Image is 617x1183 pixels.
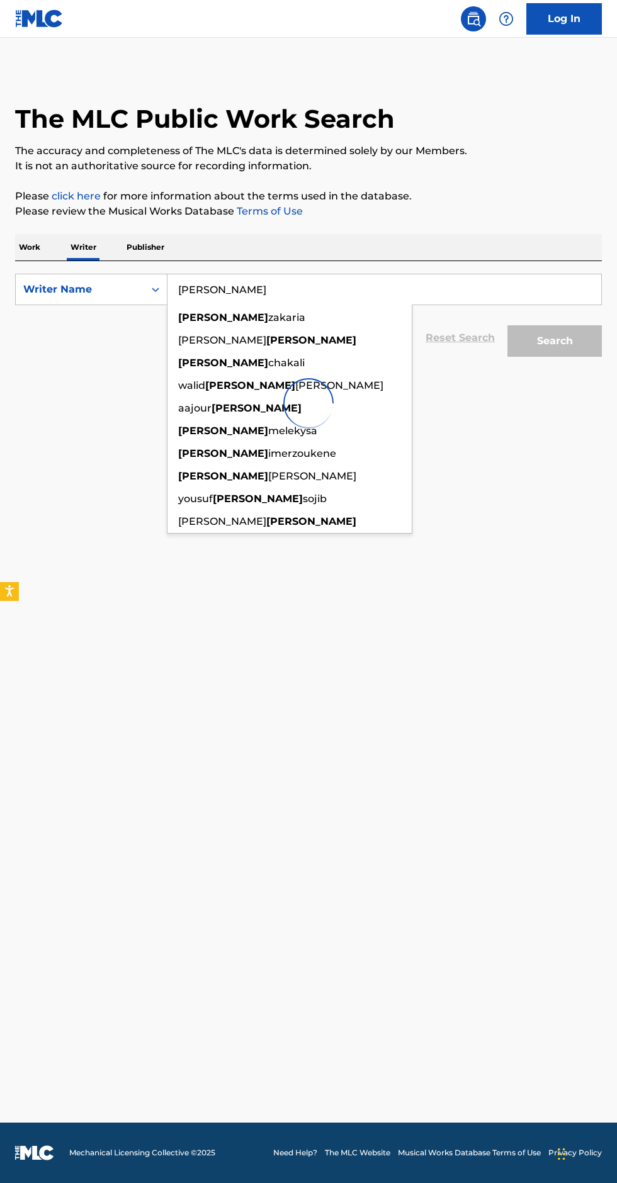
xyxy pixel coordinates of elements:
p: Work [15,234,44,261]
img: help [499,11,514,26]
strong: [PERSON_NAME] [178,470,268,482]
img: search [466,11,481,26]
div: Writer Name [23,282,137,297]
a: Public Search [461,6,486,31]
span: chakali [268,357,305,369]
span: zakaria [268,311,305,323]
a: Musical Works Database Terms of Use [398,1147,541,1158]
p: Writer [67,234,100,261]
span: [PERSON_NAME] [178,334,266,346]
img: MLC Logo [15,9,64,28]
p: It is not an authoritative source for recording information. [15,159,602,174]
p: The accuracy and completeness of The MLC's data is determined solely by our Members. [15,143,602,159]
a: click here [52,190,101,202]
img: preloader [275,370,342,437]
p: Please review the Musical Works Database [15,204,602,219]
strong: [PERSON_NAME] [266,515,356,527]
a: The MLC Website [325,1147,390,1158]
a: Need Help? [273,1147,317,1158]
p: Publisher [123,234,168,261]
span: imerzoukene [268,447,336,459]
strong: [PERSON_NAME] [213,493,303,505]
strong: [PERSON_NAME] [266,334,356,346]
span: yousuf [178,493,213,505]
strong: [PERSON_NAME] [178,447,268,459]
span: sojib [303,493,327,505]
form: Search Form [15,274,602,363]
iframe: Chat Widget [554,1123,617,1183]
div: Help [494,6,519,31]
h1: The MLC Public Work Search [15,103,395,135]
strong: [PERSON_NAME] [178,311,268,323]
a: Log In [526,3,602,35]
strong: [PERSON_NAME] [178,357,268,369]
p: Please for more information about the terms used in the database. [15,189,602,204]
span: [PERSON_NAME] [178,515,266,527]
span: Mechanical Licensing Collective © 2025 [69,1147,215,1158]
span: [PERSON_NAME] [268,470,356,482]
div: Drag [558,1135,565,1173]
a: Terms of Use [234,205,303,217]
img: logo [15,1145,54,1160]
a: Privacy Policy [548,1147,602,1158]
